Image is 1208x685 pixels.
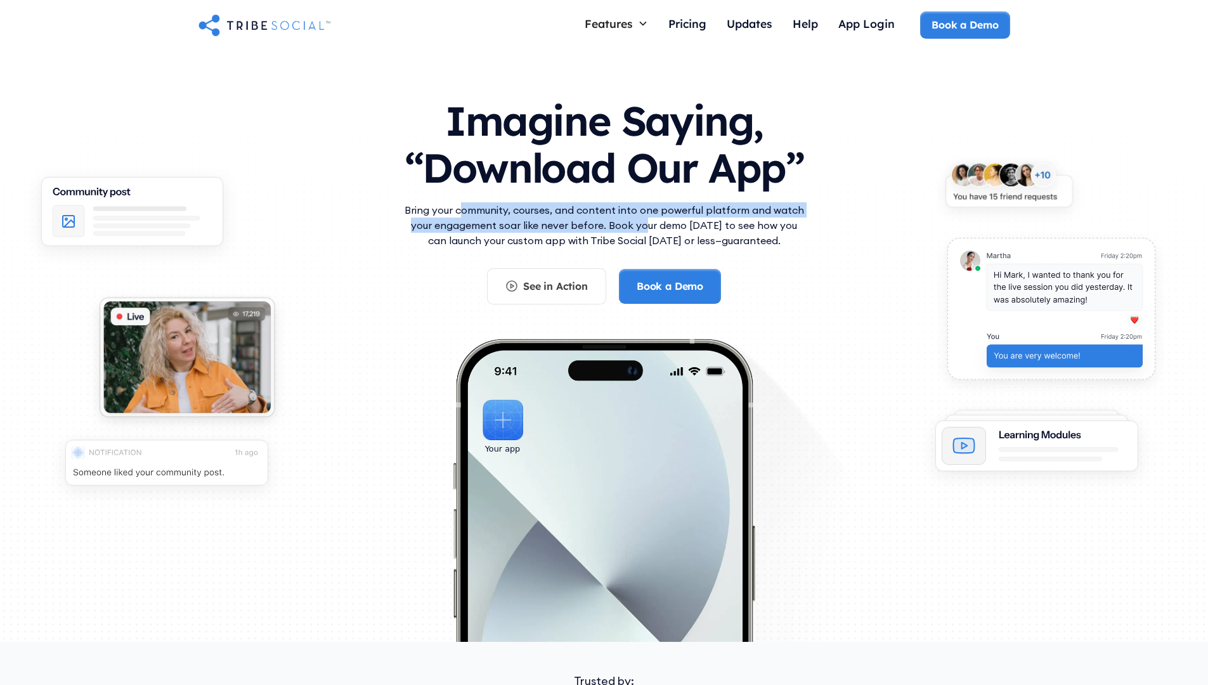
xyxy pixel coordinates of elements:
[717,11,783,39] a: Updates
[585,16,633,30] div: Features
[24,165,240,268] img: An illustration of Community Feed
[828,11,905,39] a: App Login
[920,11,1010,38] a: Book a Demo
[401,85,807,197] h1: Imagine Saying, “Download Our App”
[198,12,330,37] a: home
[793,16,818,30] div: Help
[619,269,721,303] a: Book a Demo
[575,11,658,36] div: Features
[727,16,772,30] div: Updates
[930,152,1088,226] img: An illustration of New friends requests
[401,202,807,248] p: Bring your community, courses, and content into one powerful platform and watch your engagement s...
[485,442,520,456] div: Your app
[668,16,706,30] div: Pricing
[838,16,895,30] div: App Login
[783,11,828,39] a: Help
[48,427,285,507] img: An illustration of push notification
[84,286,290,436] img: An illustration of Live video
[930,226,1172,401] img: An illustration of chat
[523,279,588,293] div: See in Action
[487,268,606,304] a: See in Action
[658,11,717,39] a: Pricing
[918,400,1155,493] img: An illustration of Learning Modules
